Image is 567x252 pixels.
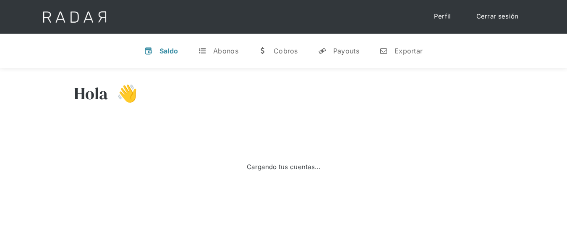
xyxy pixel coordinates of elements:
[274,47,298,55] div: Cobros
[379,47,388,55] div: n
[213,47,238,55] div: Abonos
[333,47,359,55] div: Payouts
[395,47,423,55] div: Exportar
[247,162,320,172] div: Cargando tus cuentas...
[74,83,108,104] h3: Hola
[198,47,206,55] div: t
[426,8,460,25] a: Perfil
[259,47,267,55] div: w
[468,8,527,25] a: Cerrar sesión
[108,83,138,104] h3: 👋
[318,47,327,55] div: y
[159,47,178,55] div: Saldo
[144,47,153,55] div: v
